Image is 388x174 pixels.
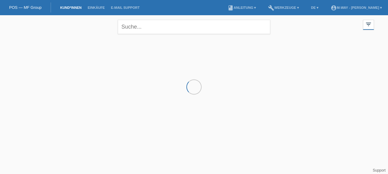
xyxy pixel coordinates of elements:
[84,6,108,9] a: Einkäufe
[373,168,386,172] a: Support
[328,6,385,9] a: account_circlem-way - [PERSON_NAME] ▾
[228,5,234,11] i: book
[108,6,143,9] a: E-Mail Support
[265,6,302,9] a: buildWerkzeuge ▾
[225,6,259,9] a: bookAnleitung ▾
[268,5,274,11] i: build
[308,6,322,9] a: DE ▾
[331,5,337,11] i: account_circle
[57,6,84,9] a: Kund*innen
[9,5,41,10] a: POS — MF Group
[118,20,270,34] input: Suche...
[365,21,372,28] i: filter_list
